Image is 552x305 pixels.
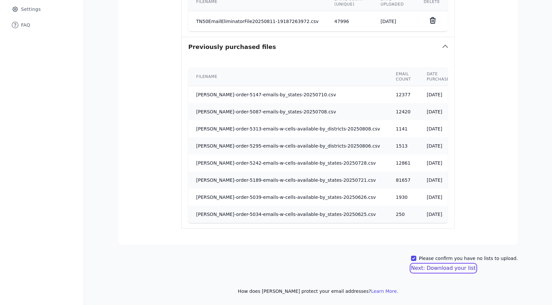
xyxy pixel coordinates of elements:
[388,137,419,154] td: 1513
[188,11,327,32] td: TN50EmailEliminatorFile20250811-19187263972.csv
[419,206,461,223] td: [DATE]
[419,255,518,262] label: Please confirm you have no lists to upload.
[188,206,388,223] td: [PERSON_NAME]-order-5034-emails-w-cells-available-by_states-20250625.csv
[188,120,388,137] td: [PERSON_NAME]-order-5313-emails-w-cells-available-by_districts-20250808.csv
[388,206,419,223] td: 250
[388,86,419,104] td: 12377
[419,154,461,172] td: [DATE]
[388,154,419,172] td: 12861
[388,67,419,86] th: Email count
[419,103,461,120] td: [DATE]
[188,86,388,104] td: [PERSON_NAME]-order-5147-emails-by_states-20250710.csv
[419,172,461,189] td: [DATE]
[388,189,419,206] td: 1930
[21,6,41,12] span: Settings
[188,67,388,86] th: Filename
[118,288,518,294] p: How does [PERSON_NAME] protect your email addresses?
[188,172,388,189] td: [PERSON_NAME]-order-5189-emails-w-cells-available-by_states-20250721.csv
[411,264,476,272] button: Next: Download your list
[188,189,388,206] td: [PERSON_NAME]-order-5039-emails-w-cells-available-by_states-20250626.csv
[327,11,373,32] td: 47996
[5,2,79,16] a: Settings
[188,103,388,120] td: [PERSON_NAME]-order-5087-emails-by_states-20250708.csv
[419,137,461,154] td: [DATE]
[388,103,419,120] td: 12420
[5,18,79,32] a: FAQ
[388,172,419,189] td: 81657
[419,67,461,86] th: Date purchased
[419,189,461,206] td: [DATE]
[188,42,276,52] h3: Previously purchased files
[388,120,419,137] td: 1141
[419,120,461,137] td: [DATE]
[182,37,454,57] button: Previously purchased files
[373,11,416,32] td: [DATE]
[21,22,30,28] span: FAQ
[371,288,398,294] button: Learn More.
[188,154,388,172] td: [PERSON_NAME]-order-5242-emails-w-cells-available-by_states-20250728.csv
[419,86,461,104] td: [DATE]
[188,137,388,154] td: [PERSON_NAME]-order-5295-emails-w-cells-available-by_districts-20250806.csv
